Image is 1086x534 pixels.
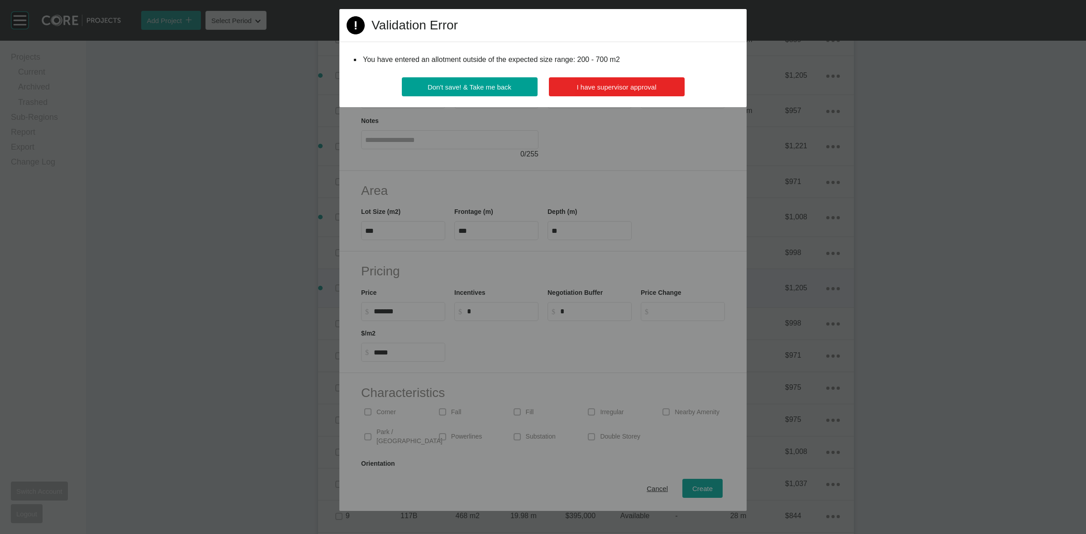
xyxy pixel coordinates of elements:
button: Don't save! & Take me back [402,77,538,96]
h2: Validation Error [372,16,458,34]
div: You have entered an allotment outside of the expected size range: 200 - 700 m2 [361,53,725,66]
span: I have supervisor approval [577,83,657,91]
span: Don't save! & Take me back [428,83,511,91]
button: I have supervisor approval [549,77,685,96]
